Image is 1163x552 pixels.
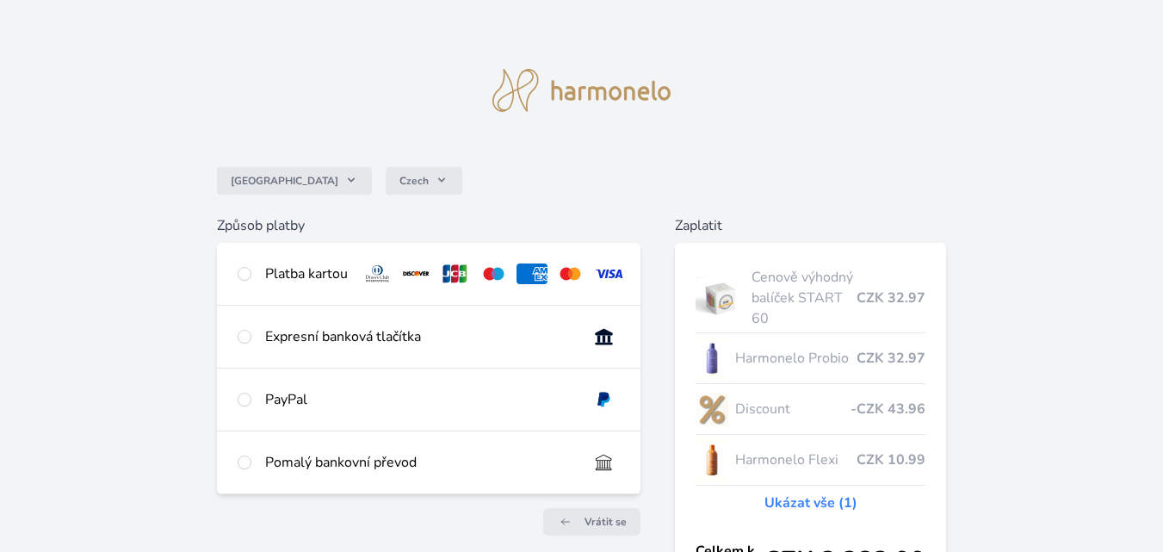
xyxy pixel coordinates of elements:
[851,399,925,419] span: -CZK 43.96
[857,288,925,308] span: CZK 32.97
[554,264,586,284] img: mc.svg
[217,215,640,236] h6: Způsob platby
[265,389,574,410] div: PayPal
[696,337,728,380] img: CLEAN_PROBIO_se_stinem_x-lo.jpg
[735,399,851,419] span: Discount
[857,348,925,369] span: CZK 32.97
[231,174,338,188] span: [GEOGRAPHIC_DATA]
[399,174,429,188] span: Czech
[593,264,625,284] img: visa.svg
[265,264,348,284] div: Platba kartou
[588,452,620,473] img: bankTransfer_IBAN.svg
[362,264,393,284] img: diners.svg
[265,452,574,473] div: Pomalý bankovní převod
[752,267,857,329] span: Cenově výhodný balíček START 60
[764,493,857,513] a: Ukázat vše (1)
[588,389,620,410] img: paypal.svg
[492,69,671,112] img: logo.svg
[588,326,620,347] img: onlineBanking_CZ.svg
[478,264,510,284] img: maestro.svg
[585,515,627,529] span: Vrátit se
[386,167,462,195] button: Czech
[400,264,432,284] img: discover.svg
[217,167,372,195] button: [GEOGRAPHIC_DATA]
[735,450,857,470] span: Harmonelo Flexi
[735,348,857,369] span: Harmonelo Probio
[696,276,745,319] img: start.jpg
[543,508,640,536] a: Vrátit se
[696,438,728,481] img: CLEAN_FLEXI_se_stinem_x-hi_(1)-lo.jpg
[439,264,471,284] img: jcb.svg
[265,326,574,347] div: Expresní banková tlačítka
[517,264,548,284] img: amex.svg
[675,215,946,236] h6: Zaplatit
[857,450,925,470] span: CZK 10.99
[696,388,728,431] img: discount-lo.png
